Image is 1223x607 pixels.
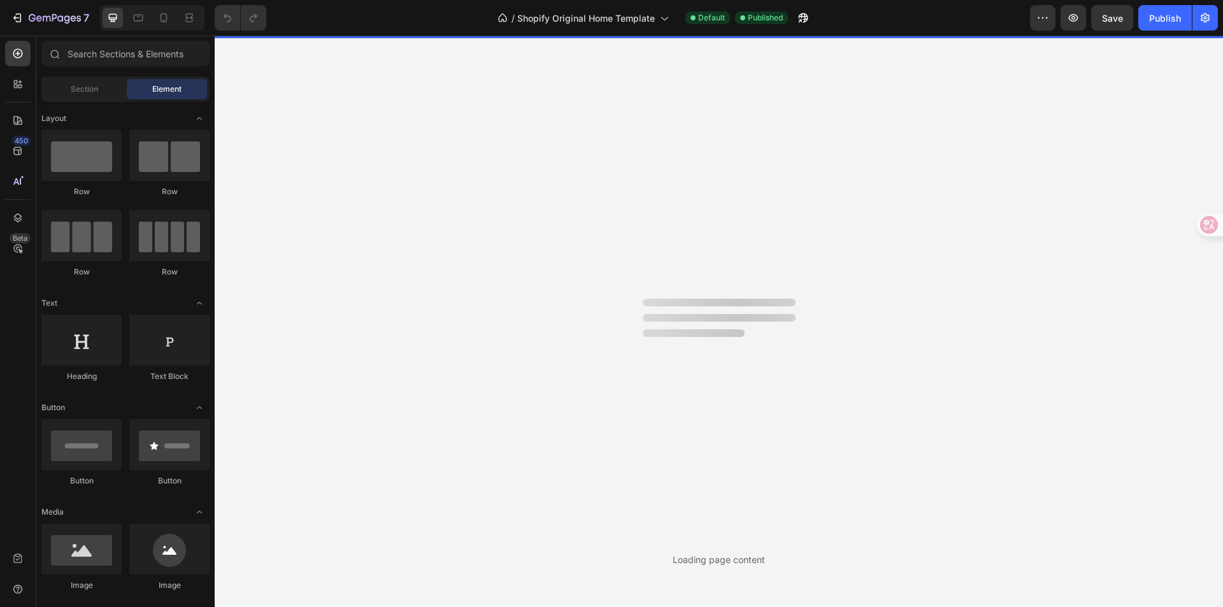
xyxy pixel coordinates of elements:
span: Toggle open [189,108,210,129]
input: Search Sections & Elements [41,41,210,66]
div: Beta [10,233,31,243]
span: Default [698,12,725,24]
div: Undo/Redo [215,5,266,31]
div: Button [41,475,122,487]
div: Image [129,580,210,591]
div: Text Block [129,371,210,382]
div: Button [129,475,210,487]
div: Loading page content [673,553,765,566]
div: Heading [41,371,122,382]
span: Media [41,506,64,518]
button: 7 [5,5,95,31]
div: Row [41,186,122,197]
button: Save [1091,5,1133,31]
div: 450 [12,136,31,146]
button: Publish [1138,5,1192,31]
span: Layout [41,113,66,124]
span: Toggle open [189,293,210,313]
span: Element [152,83,182,95]
div: Row [41,266,122,278]
span: Save [1102,13,1123,24]
span: Button [41,402,65,413]
div: Row [129,186,210,197]
div: Image [41,580,122,591]
span: Toggle open [189,502,210,522]
span: Text [41,297,57,309]
span: Section [71,83,98,95]
div: Publish [1149,11,1181,25]
p: 7 [83,10,89,25]
span: Toggle open [189,397,210,418]
div: Row [129,266,210,278]
span: Shopify Original Home Template [517,11,655,25]
span: Published [748,12,783,24]
span: / [511,11,515,25]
